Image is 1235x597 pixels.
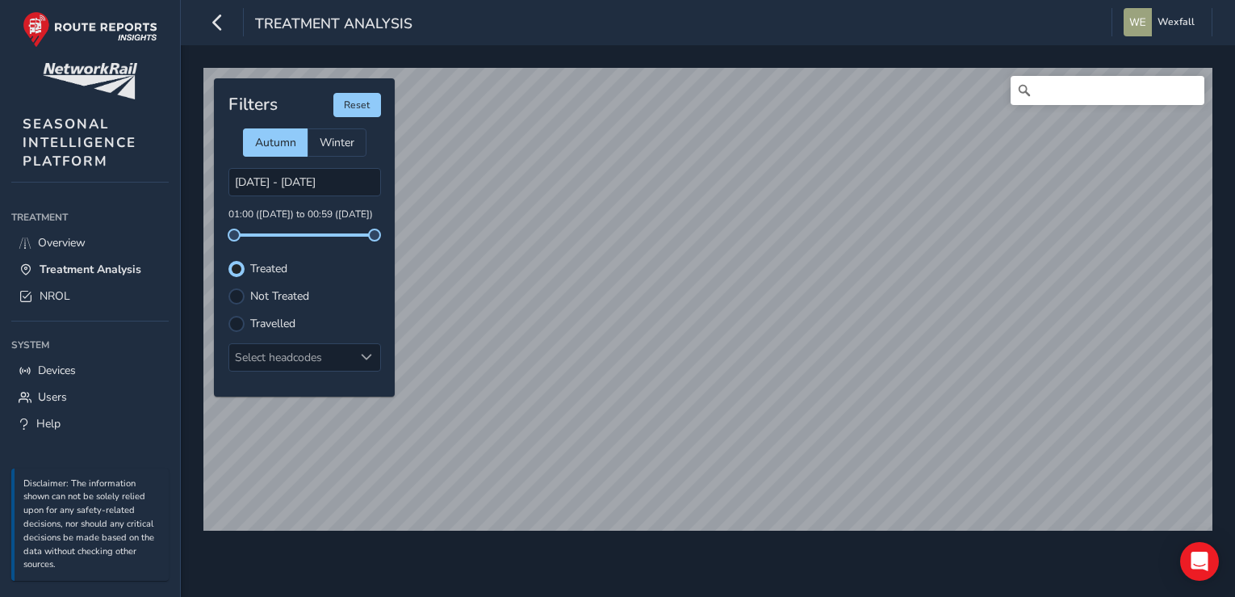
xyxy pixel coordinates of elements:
a: Devices [11,357,169,384]
span: NROL [40,288,70,304]
input: Search [1011,76,1204,105]
div: Select headcodes [229,344,354,371]
span: Help [36,416,61,431]
button: Reset [333,93,381,117]
span: Winter [320,135,354,150]
a: Overview [11,229,169,256]
div: Winter [308,128,366,157]
img: diamond-layout [1124,8,1152,36]
span: Autumn [255,135,296,150]
label: Not Treated [250,291,309,302]
p: Disclaimer: The information shown can not be solely relied upon for any safety-related decisions,... [23,477,161,573]
button: Wexfall [1124,8,1200,36]
span: Treatment Analysis [40,262,141,277]
label: Treated [250,263,287,275]
div: Treatment [11,205,169,229]
span: SEASONAL INTELLIGENCE PLATFORM [23,115,136,170]
span: Devices [38,363,76,378]
span: Treatment Analysis [255,14,412,36]
span: Wexfall [1158,8,1195,36]
div: Open Intercom Messenger [1180,542,1219,581]
div: Autumn [243,128,308,157]
h4: Filters [228,95,278,115]
div: System [11,333,169,357]
a: Treatment Analysis [11,256,169,283]
span: Overview [38,235,86,250]
label: Travelled [250,318,295,330]
p: 01:00 ([DATE]) to 00:59 ([DATE]) [228,208,381,222]
a: NROL [11,283,169,309]
canvas: Map [203,68,1212,531]
a: Users [11,384,169,410]
img: customer logo [43,63,137,99]
a: Help [11,410,169,437]
img: rr logo [23,11,157,48]
span: Users [38,389,67,405]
